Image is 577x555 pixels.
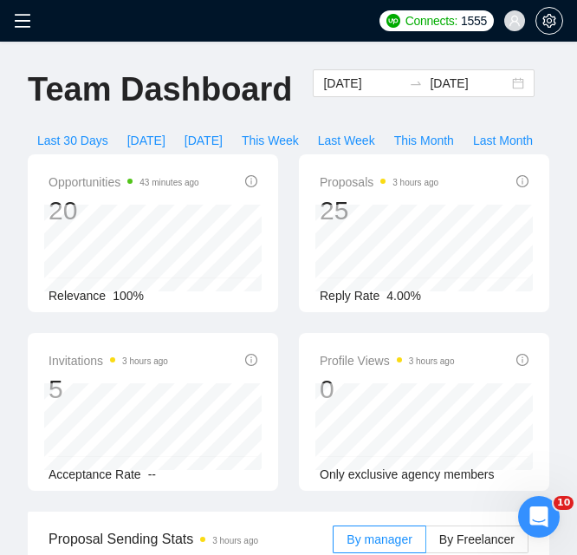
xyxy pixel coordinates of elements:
[347,532,412,546] span: By manager
[242,131,299,150] span: This Week
[405,11,457,30] span: Connects:
[536,14,562,28] span: setting
[554,496,574,510] span: 10
[535,7,563,35] button: setting
[464,127,542,154] button: Last Month
[308,127,385,154] button: Last Week
[409,356,455,366] time: 3 hours ago
[127,131,165,150] span: [DATE]
[185,131,223,150] span: [DATE]
[394,131,454,150] span: This Month
[49,528,333,550] span: Proposal Sending Stats
[473,131,533,150] span: Last Month
[516,354,528,366] span: info-circle
[245,175,257,187] span: info-circle
[516,175,528,187] span: info-circle
[320,172,438,193] span: Proposals
[320,373,455,406] div: 0
[49,373,168,406] div: 5
[37,131,108,150] span: Last 30 Days
[535,14,563,28] a: setting
[320,289,379,303] span: Reply Rate
[28,69,292,110] h1: Team Dashboard
[323,74,402,93] input: Start date
[409,76,423,90] span: to
[122,356,168,366] time: 3 hours ago
[245,354,257,366] span: info-circle
[386,14,400,28] img: upwork-logo.png
[518,496,560,538] iframe: Intercom live chat
[148,467,156,481] span: --
[175,127,232,154] button: [DATE]
[49,194,199,227] div: 20
[113,289,144,303] span: 100%
[461,11,487,30] span: 1555
[430,74,509,93] input: End date
[49,172,199,193] span: Opportunities
[409,76,423,90] span: swap-right
[320,194,438,227] div: 25
[392,178,438,187] time: 3 hours ago
[320,467,495,481] span: Only exclusive agency members
[49,467,141,481] span: Acceptance Rate
[28,127,118,154] button: Last 30 Days
[509,15,521,27] span: user
[118,127,175,154] button: [DATE]
[439,532,515,546] span: By Freelancer
[14,12,31,29] span: menu
[212,536,258,545] time: 3 hours ago
[320,350,455,371] span: Profile Views
[318,131,375,150] span: Last Week
[386,289,421,303] span: 4.00%
[139,178,198,187] time: 43 minutes ago
[49,289,106,303] span: Relevance
[49,350,168,371] span: Invitations
[232,127,308,154] button: This Week
[385,127,464,154] button: This Month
